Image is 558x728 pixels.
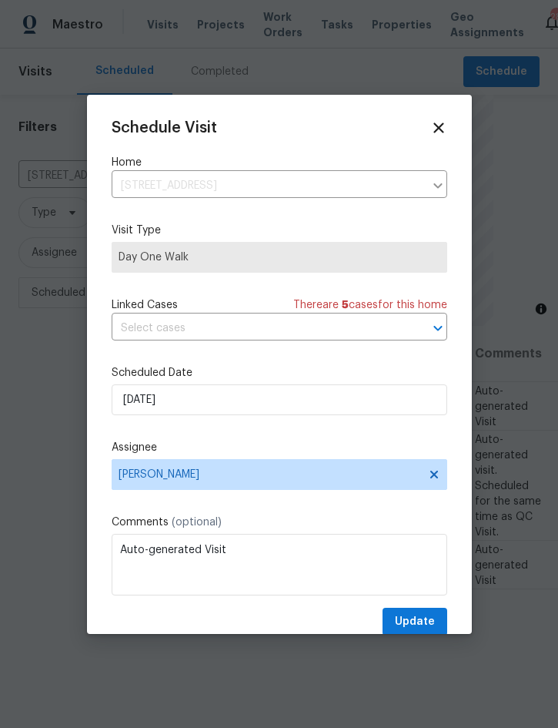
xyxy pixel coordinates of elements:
label: Assignee [112,440,447,455]
span: 5 [342,300,349,310]
button: Update [383,608,447,636]
label: Scheduled Date [112,365,447,381]
span: Day One Walk [119,250,440,265]
label: Home [112,155,447,170]
input: M/D/YYYY [112,384,447,415]
label: Visit Type [112,223,447,238]
textarea: Auto-generated Visit [112,534,447,595]
button: Open [427,317,449,339]
label: Comments [112,515,447,530]
span: Close [430,119,447,136]
span: There are case s for this home [293,297,447,313]
input: Select cases [112,317,404,341]
span: Update [395,612,435,632]
span: [PERSON_NAME] [119,468,420,481]
span: Linked Cases [112,297,178,313]
span: Schedule Visit [112,120,217,136]
input: Enter in an address [112,174,424,198]
span: (optional) [172,517,222,528]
